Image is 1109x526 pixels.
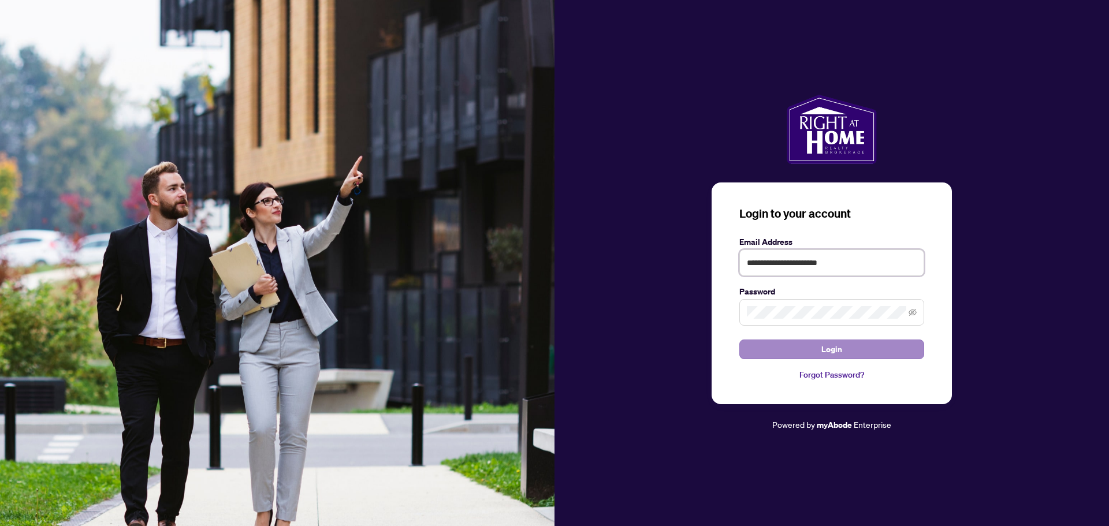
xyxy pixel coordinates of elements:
[739,340,924,359] button: Login
[854,419,891,430] span: Enterprise
[772,419,815,430] span: Powered by
[739,206,924,222] h3: Login to your account
[817,419,852,431] a: myAbode
[787,95,876,164] img: ma-logo
[739,285,924,298] label: Password
[739,236,924,248] label: Email Address
[909,308,917,316] span: eye-invisible
[739,368,924,381] a: Forgot Password?
[821,340,842,359] span: Login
